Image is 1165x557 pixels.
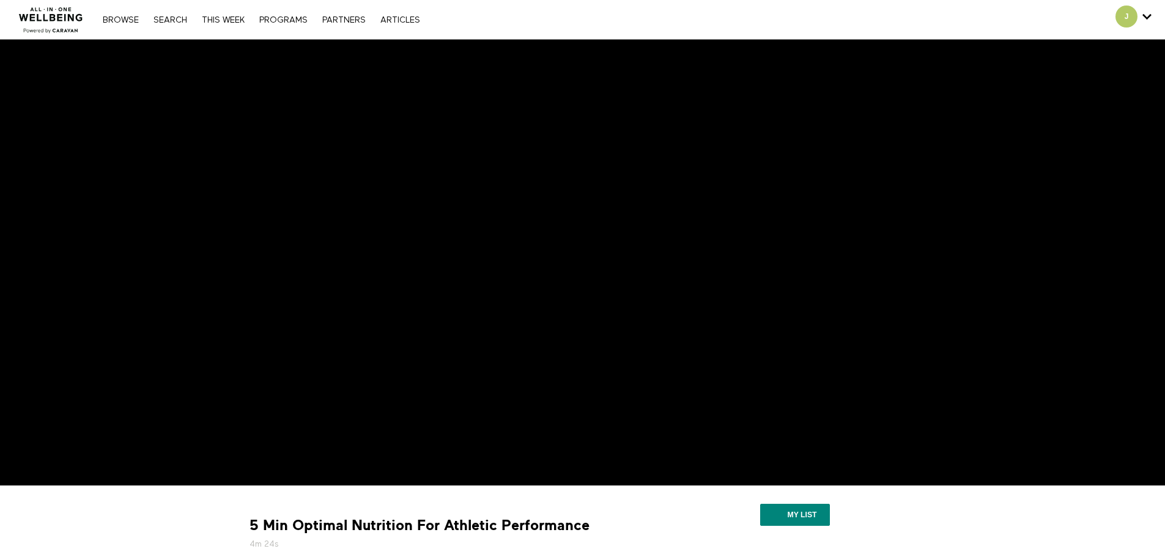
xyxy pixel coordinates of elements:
a: Browse [97,16,145,24]
button: My list [760,504,829,526]
strong: 5 Min Optimal Nutrition For Athletic Performance [250,516,590,535]
a: Search [147,16,193,24]
nav: Primary [97,13,426,26]
a: PARTNERS [316,16,372,24]
h5: 4m 24s [250,538,659,550]
a: ARTICLES [374,16,426,24]
a: THIS WEEK [196,16,251,24]
a: PROGRAMS [253,16,314,24]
